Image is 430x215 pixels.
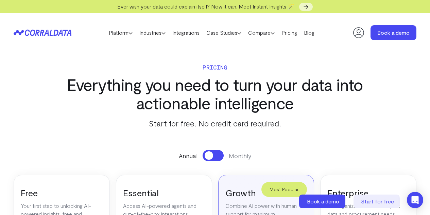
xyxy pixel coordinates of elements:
[361,198,394,204] span: Start for free
[245,28,278,38] a: Compare
[371,25,416,40] a: Book a demo
[278,28,300,38] a: Pricing
[21,187,103,198] h3: Free
[179,151,197,160] span: Annual
[300,28,318,38] a: Blog
[57,62,374,72] p: Pricing
[117,3,294,10] span: Ever wish your data could explain itself? Now it can. Meet Instant Insights 🪄
[327,187,409,198] h3: Enterprise
[105,28,136,38] a: Platform
[57,117,374,129] p: Start for free. No credit card required.
[225,187,307,198] h3: Growth
[354,195,401,208] a: Start for free
[169,28,203,38] a: Integrations
[136,28,169,38] a: Industries
[299,195,347,208] a: Book a demo
[57,75,374,112] h3: Everything you need to turn your data into actionable intelligence
[307,198,339,204] span: Book a demo
[123,187,205,198] h3: Essential
[229,151,251,160] span: Monthly
[203,28,245,38] a: Case Studies
[261,182,307,197] div: Most Popular
[407,192,423,208] div: Open Intercom Messenger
